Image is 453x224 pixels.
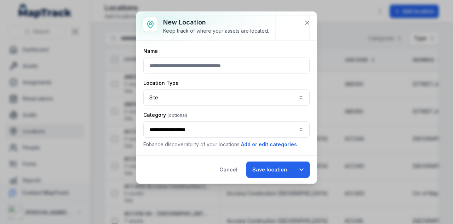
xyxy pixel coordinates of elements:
button: Site [143,89,310,106]
button: Add or edit categories [241,141,297,148]
button: Cancel [213,162,243,178]
label: Name [143,48,158,55]
div: Keep track of where your assets are located. [163,27,269,34]
label: Location Type [143,80,179,87]
p: Enhance discoverability of your locations. [143,141,310,148]
label: Category [143,111,187,119]
h3: New location [163,17,269,27]
button: Save location [246,162,293,178]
